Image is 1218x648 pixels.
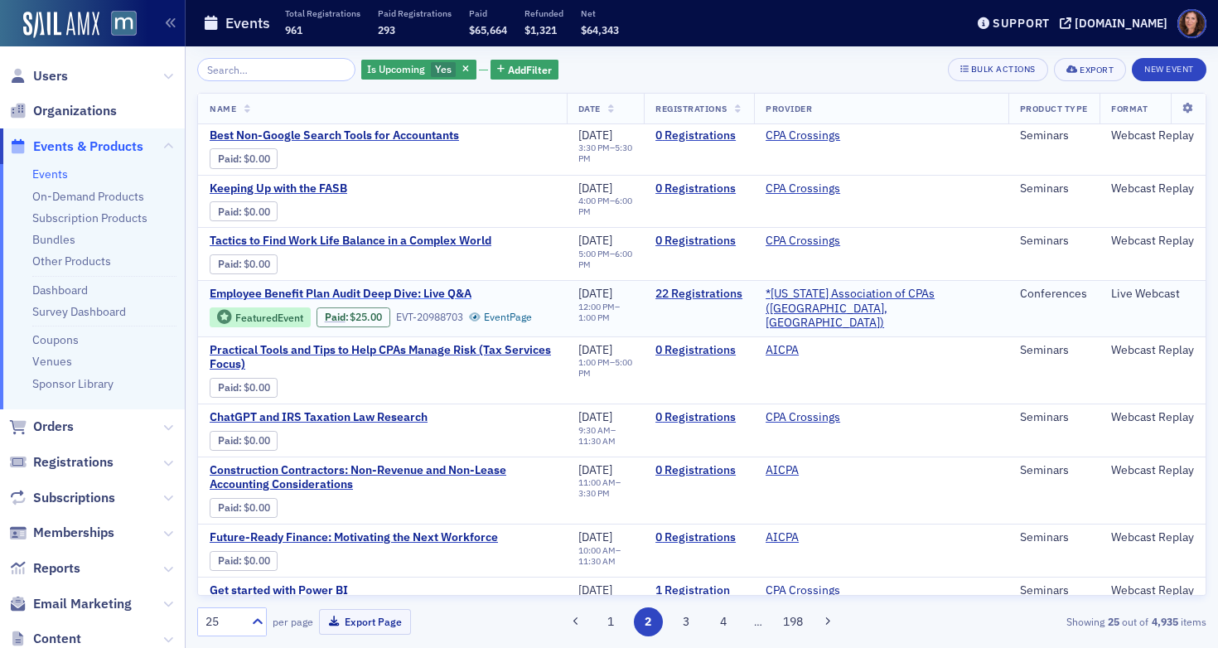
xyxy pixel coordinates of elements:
[1020,583,1088,598] div: Seminars
[218,152,244,165] span: :
[655,463,742,478] a: 0 Registrations
[325,311,346,323] a: Paid
[244,554,270,567] span: $0.00
[33,67,68,85] span: Users
[766,343,799,358] a: AICPA
[766,128,870,143] span: CPA Crossings
[1020,103,1088,114] span: Product Type
[210,287,488,302] span: Employee Benefit Plan Audit Deep Dive: Live Q&A
[578,128,612,143] span: [DATE]
[1177,9,1206,38] span: Profile
[244,434,270,447] span: $0.00
[1054,58,1126,81] button: Export
[766,410,840,425] a: CPA Crossings
[578,143,610,154] time: 3:30 PM
[578,462,612,477] span: [DATE]
[1132,60,1206,75] a: New Event
[218,258,244,270] span: :
[210,498,278,518] div: Paid: 0 - $0
[578,487,610,499] time: 3:30 PM
[469,7,507,19] p: Paid
[32,332,79,347] a: Coupons
[655,287,742,302] a: 22 Registrations
[244,381,270,394] span: $0.00
[1104,614,1122,629] strong: 25
[1111,583,1194,598] div: Webcast Replay
[218,554,244,567] span: :
[1111,530,1194,545] div: Webcast Replay
[378,23,395,36] span: 293
[578,196,632,217] div: –
[1060,17,1173,29] button: [DOMAIN_NAME]
[367,62,425,75] span: Is Upcoming
[655,181,742,196] a: 0 Registrations
[1111,463,1194,478] div: Webcast Replay
[671,607,700,636] button: 3
[33,559,80,578] span: Reports
[210,181,488,196] a: Keeping Up with the FASB
[766,530,870,545] span: AICPA
[111,11,137,36] img: SailAMX
[210,463,555,492] a: Construction Contractors: Non-Revenue and Non-Lease Accounting Considerations
[1020,128,1088,143] div: Seminars
[1111,103,1148,114] span: Format
[578,555,616,567] time: 11:30 AM
[435,62,452,75] span: Yes
[948,58,1048,81] button: Bulk Actions
[33,102,117,120] span: Organizations
[218,434,239,447] a: Paid
[218,434,244,447] span: :
[578,583,612,597] span: [DATE]
[32,283,88,297] a: Dashboard
[469,23,507,36] span: $65,664
[244,258,270,270] span: $0.00
[766,463,799,478] a: AICPA
[578,143,632,165] div: –
[1020,343,1088,358] div: Seminars
[578,249,632,270] div: –
[655,583,742,598] a: 1 Registration
[9,138,143,156] a: Events & Products
[1020,530,1088,545] div: Seminars
[210,128,488,143] a: Best Non-Google Search Tools for Accountants
[1020,287,1088,302] div: Conferences
[779,607,808,636] button: 198
[578,103,601,114] span: Date
[709,607,738,636] button: 4
[9,67,68,85] a: Users
[9,630,81,648] a: Content
[766,234,840,249] a: CPA Crossings
[9,489,115,507] a: Subscriptions
[766,181,840,196] a: CPA Crossings
[578,248,632,270] time: 6:00 PM
[218,501,239,514] a: Paid
[1080,65,1114,75] div: Export
[581,23,619,36] span: $64,343
[285,7,360,19] p: Total Registrations
[210,148,278,168] div: Paid: 0 - $0
[578,195,632,217] time: 6:00 PM
[33,595,132,613] span: Email Marketing
[578,233,612,248] span: [DATE]
[33,524,114,542] span: Memberships
[218,554,239,567] a: Paid
[491,60,558,80] button: AddFilter
[218,501,244,514] span: :
[1020,181,1088,196] div: Seminars
[210,530,498,545] a: Future-Ready Finance: Motivating the Next Workforce
[9,559,80,578] a: Reports
[218,258,239,270] a: Paid
[197,58,355,81] input: Search…
[210,287,532,302] a: Employee Benefit Plan Audit Deep Dive: Live Q&A
[993,16,1050,31] div: Support
[578,342,612,357] span: [DATE]
[210,103,236,114] span: Name
[99,11,137,39] a: View Homepage
[578,301,615,312] time: 12:00 PM
[1020,234,1088,249] div: Seminars
[578,356,632,379] time: 5:00 PM
[210,431,278,451] div: Paid: 0 - $0
[655,343,742,358] a: 0 Registrations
